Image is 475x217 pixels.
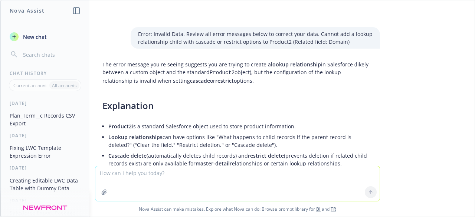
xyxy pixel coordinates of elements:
code: Product2 [210,70,235,76]
span: master-detail [196,160,230,167]
h1: Nova Assist [10,7,45,14]
p: Error: Invalid Data. Review all error messages below to correct your data. Cannot add a lookup re... [138,30,373,46]
span: Cascade delete [108,152,147,159]
div: [DATE] [1,197,89,204]
div: [DATE] [1,165,89,171]
span: Product2 [108,123,132,130]
div: Chat History [1,70,89,76]
span: restrict [215,77,234,84]
div: [DATE] [1,132,89,139]
li: (automatically deletes child records) and (prevents deletion if related child records exist) are ... [108,150,373,169]
span: restrict delete [248,152,284,159]
button: Creating Editable LWC Data Table with Dummy Data [7,174,83,194]
button: Plan_Term__c Records CSV Export [7,109,83,129]
span: cascade [190,77,210,84]
span: New chat [22,33,47,41]
span: Lookup relationships [108,134,163,141]
p: Current account [13,82,47,89]
li: is a standard Salesforce object used to store product information. [108,121,373,132]
button: Fixing LWC Template Expression Error [7,142,83,162]
span: Nova Assist can make mistakes. Explore what Nova can do: Browse prompt library for and [3,201,472,217]
p: The error message you're seeing suggests you are trying to create a in Salesforce (likely between... [102,60,373,85]
a: TR [331,206,336,212]
button: New chat [7,30,83,43]
span: lookup relationship [271,61,321,68]
input: Search chats [22,49,81,60]
a: BI [316,206,321,212]
div: [DATE] [1,100,89,106]
p: All accounts [52,82,77,89]
h3: Explanation [102,99,373,112]
li: can have options like "What happens to child records if the parent record is deleted?" ("Clear th... [108,132,373,150]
